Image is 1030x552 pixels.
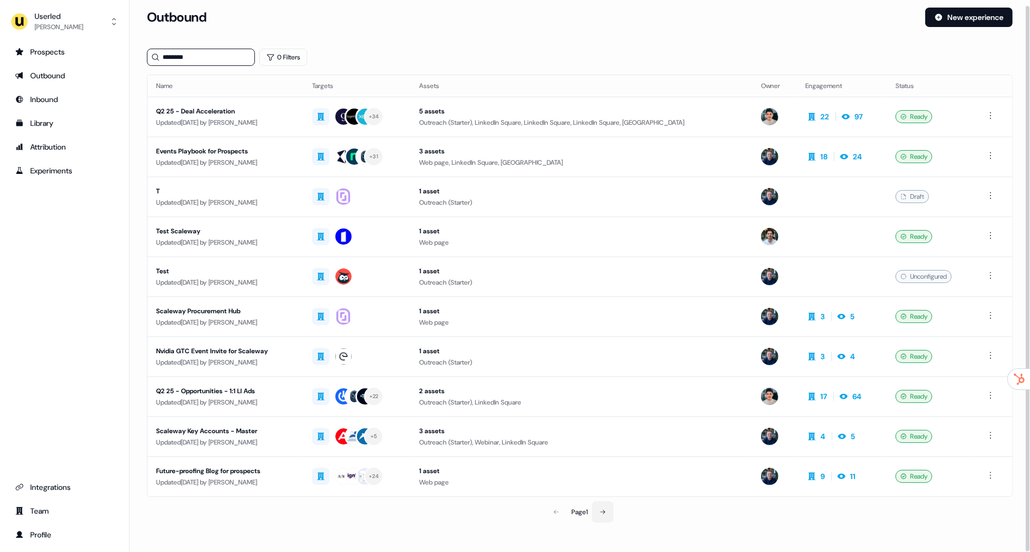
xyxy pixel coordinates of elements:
div: 22 [820,111,829,122]
th: Engagement [797,75,887,97]
th: Name [147,75,304,97]
a: Go to Inbound [9,91,120,108]
div: Outreach (Starter) [419,197,743,208]
div: Web page [419,477,743,488]
div: Web page [419,317,743,328]
img: Vincent [761,108,778,125]
div: Prospects [15,46,114,57]
div: 3 assets [419,426,743,436]
div: Team [15,506,114,516]
img: James [761,468,778,485]
button: Userled[PERSON_NAME] [9,9,120,35]
div: [PERSON_NAME] [35,22,83,32]
div: 17 [820,391,827,402]
div: Outreach (Starter), LinkedIn Square [419,397,743,408]
div: Outreach (Starter), Webinar, LinkedIn Square [419,437,743,448]
div: 2 assets [419,386,743,396]
div: 1 asset [419,266,743,277]
a: Go to attribution [9,138,120,156]
img: James [761,268,778,285]
div: Scaleway Procurement Hub [156,306,295,317]
div: Outbound [15,70,114,81]
a: Go to profile [9,526,120,543]
div: Attribution [15,142,114,152]
div: Ready [896,230,932,243]
div: Updated [DATE] by [PERSON_NAME] [156,157,295,168]
th: Targets [304,75,410,97]
th: Owner [752,75,797,97]
div: 1 asset [419,466,743,476]
div: 1 asset [419,186,743,197]
h3: Outbound [147,9,206,25]
div: 4 [850,351,855,362]
div: Ready [896,470,932,483]
div: 1 asset [419,346,743,356]
img: James [761,148,778,165]
div: Test [156,266,295,277]
div: + 31 [369,152,378,161]
th: Assets [410,75,752,97]
th: Status [887,75,975,97]
div: 5 [850,311,854,322]
div: Experiments [15,165,114,176]
div: Userled [35,11,83,22]
div: Integrations [15,482,114,493]
div: Nvidia GTC Event Invite for Scaleway [156,346,295,356]
div: T [156,186,295,197]
div: Updated [DATE] by [PERSON_NAME] [156,197,295,208]
div: 4 [820,431,825,442]
div: Updated [DATE] by [PERSON_NAME] [156,277,295,288]
div: Ready [896,430,932,443]
div: Inbound [15,94,114,105]
div: 1 asset [419,306,743,317]
a: Go to outbound experience [9,67,120,84]
div: 64 [852,391,861,402]
div: Updated [DATE] by [PERSON_NAME] [156,117,295,128]
div: 3 [820,311,825,322]
img: Vincent [761,388,778,405]
div: Page 1 [571,507,588,517]
div: Ready [896,390,932,403]
a: Go to prospects [9,43,120,60]
img: Tristan [761,228,778,245]
div: Web page, LinkedIn Square, [GEOGRAPHIC_DATA] [419,157,743,168]
div: + 22 [369,392,379,401]
div: Future-proofing Blog for prospects [156,466,295,476]
div: Draft [896,190,929,203]
div: Events Playbook for Prospects [156,146,295,157]
div: Ready [896,310,932,323]
div: Library [15,118,114,129]
div: 5 assets [419,106,743,117]
div: Ready [896,110,932,123]
div: Updated [DATE] by [PERSON_NAME] [156,437,295,448]
div: 5 [851,431,855,442]
div: 97 [854,111,863,122]
img: James [761,308,778,325]
div: Updated [DATE] by [PERSON_NAME] [156,357,295,368]
div: Ready [896,350,932,363]
div: Unconfigured [896,270,952,283]
img: James [761,428,778,445]
div: Test Scaleway [156,226,295,237]
div: 1 asset [419,226,743,237]
a: Go to templates [9,115,120,132]
div: + 5 [371,432,378,441]
div: Updated [DATE] by [PERSON_NAME] [156,477,295,488]
div: + 34 [369,112,379,122]
div: Outreach (Starter), LinkedIn Square, LinkedIn Square, LinkedIn Square, [GEOGRAPHIC_DATA] [419,117,743,128]
div: Ready [896,150,932,163]
button: New experience [925,8,1013,27]
div: 3 [820,351,825,362]
div: Q2 25 - Deal Acceleration [156,106,295,117]
div: + 24 [369,472,379,481]
div: Scaleway Key Accounts - Master [156,426,295,436]
div: 9 [820,471,825,482]
img: James [761,188,778,205]
div: 3 assets [419,146,743,157]
div: Updated [DATE] by [PERSON_NAME] [156,317,295,328]
a: Go to integrations [9,479,120,496]
div: Q2 25 - Opportunities - 1:1 LI Ads [156,386,295,396]
div: 18 [820,151,827,162]
div: Outreach (Starter) [419,277,743,288]
div: Updated [DATE] by [PERSON_NAME] [156,237,295,248]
